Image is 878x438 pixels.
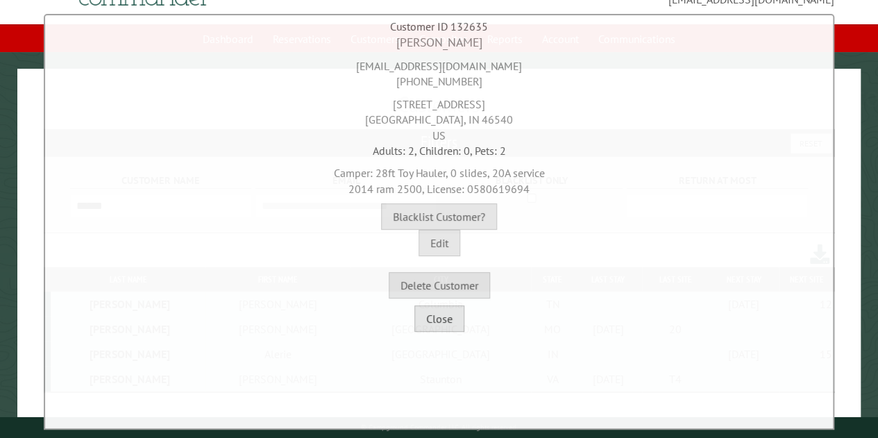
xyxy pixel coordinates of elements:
div: [STREET_ADDRESS] [GEOGRAPHIC_DATA], IN 46540 US [49,90,829,143]
small: © Campground Commander LLC. All rights reserved. [360,423,517,432]
button: Close [414,305,464,332]
div: Customer ID 132635 [49,19,829,34]
button: Delete Customer [389,272,490,298]
div: [EMAIL_ADDRESS][DOMAIN_NAME] [PHONE_NUMBER] [49,51,829,90]
button: Blacklist Customer? [381,203,497,230]
div: [PERSON_NAME] [49,34,829,51]
button: Edit [419,230,460,256]
span: 2014 ram 2500, License: 0580619694 [348,182,530,196]
div: Camper: 28ft Toy Hauler, 0 slides, 20A service [49,158,829,196]
div: Adults: 2, Children: 0, Pets: 2 [49,143,829,158]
